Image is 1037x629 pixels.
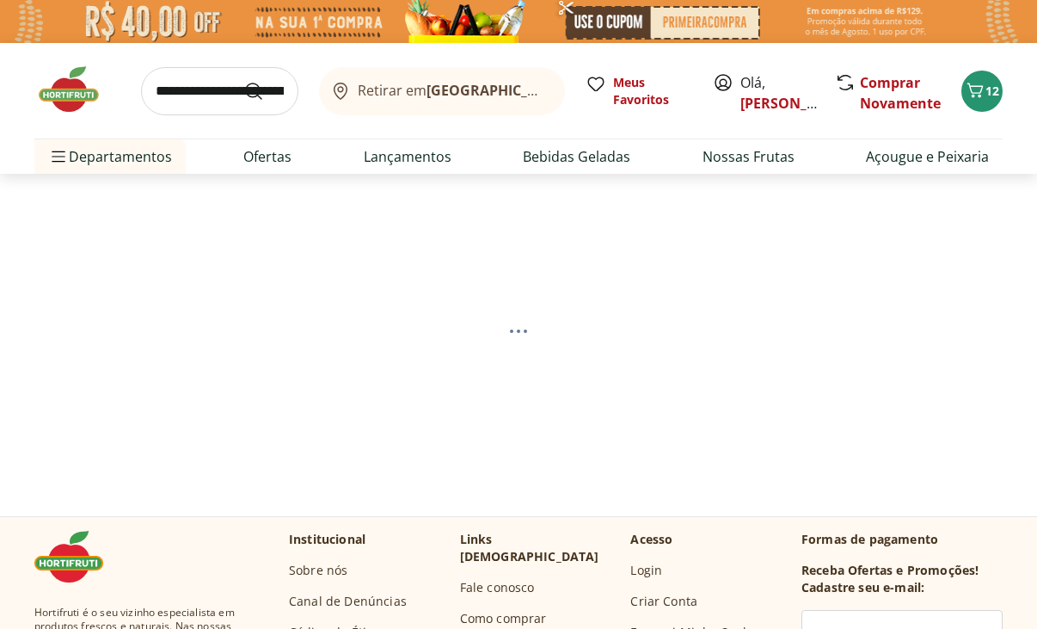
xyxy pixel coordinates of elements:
[319,67,565,115] button: Retirar em[GEOGRAPHIC_DATA]/[GEOGRAPHIC_DATA]
[740,94,852,113] a: [PERSON_NAME]
[426,81,716,100] b: [GEOGRAPHIC_DATA]/[GEOGRAPHIC_DATA]
[460,531,617,565] p: Links [DEMOGRAPHIC_DATA]
[48,136,69,177] button: Menu
[985,83,999,99] span: 12
[460,579,535,596] a: Fale conosco
[961,71,1003,112] button: Carrinho
[243,146,291,167] a: Ofertas
[740,72,817,114] span: Olá,
[860,73,941,113] a: Comprar Novamente
[358,83,548,98] span: Retirar em
[801,562,979,579] h3: Receba Ofertas e Promoções!
[801,579,924,596] h3: Cadastre seu e-mail:
[460,610,547,627] a: Como comprar
[630,562,662,579] a: Login
[801,531,1003,548] p: Formas de pagamento
[866,146,989,167] a: Açougue e Peixaria
[613,74,692,108] span: Meus Favoritos
[289,531,365,548] p: Institucional
[586,74,692,108] a: Meus Favoritos
[141,67,298,115] input: search
[289,562,347,579] a: Sobre nós
[703,146,795,167] a: Nossas Frutas
[243,81,285,102] button: Submit Search
[48,136,172,177] span: Departamentos
[630,531,672,548] p: Acesso
[523,146,630,167] a: Bebidas Geladas
[34,64,120,115] img: Hortifruti
[34,531,120,583] img: Hortifruti
[630,593,697,610] a: Criar Conta
[289,593,407,610] a: Canal de Denúncias
[364,146,451,167] a: Lançamentos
